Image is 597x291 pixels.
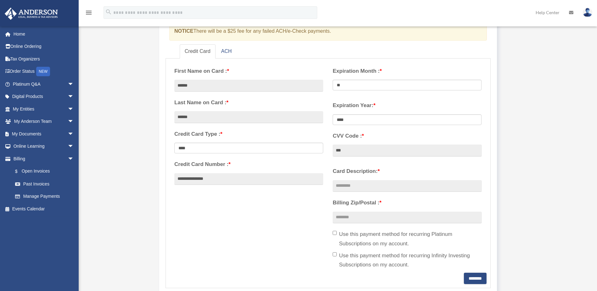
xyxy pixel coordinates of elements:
a: $Open Invoices [9,165,83,178]
label: Credit Card Type : [174,129,323,139]
span: arrow_drop_down [68,90,80,103]
label: Billing Zip/Postal : [333,198,482,208]
img: User Pic [583,8,592,17]
a: Credit Card [180,44,216,59]
div: NEW [36,67,50,76]
span: arrow_drop_down [68,103,80,116]
strong: NOTICE [174,28,193,34]
input: Use this payment method for recurring Platinum Subscriptions on my account. [333,231,337,235]
a: Online Ordering [4,40,83,53]
a: Events Calendar [4,203,83,215]
label: CVV Code : [333,131,482,141]
label: Use this payment method for recurring Platinum Subscriptions on my account. [333,230,482,248]
p: There will be a $25 fee for any failed ACH/e-Check payments. [174,27,476,36]
a: My Anderson Teamarrow_drop_down [4,115,83,128]
a: ACH [216,44,237,59]
i: menu [85,9,93,16]
span: arrow_drop_down [68,140,80,153]
label: Expiration Year: [333,101,482,110]
input: Use this payment method for recurring Infinity Investing Subscriptions on my account. [333,252,337,256]
span: arrow_drop_down [68,128,80,140]
span: arrow_drop_down [68,152,80,165]
a: My Entitiesarrow_drop_down [4,103,83,115]
a: Online Learningarrow_drop_down [4,140,83,153]
i: search [105,9,112,15]
img: Anderson Advisors Platinum Portal [3,8,60,20]
a: Platinum Q&Aarrow_drop_down [4,78,83,90]
a: Billingarrow_drop_down [4,152,83,165]
label: Expiration Month : [333,66,482,76]
label: Credit Card Number : [174,160,323,169]
label: First Name on Card : [174,66,323,76]
span: arrow_drop_down [68,115,80,128]
a: Manage Payments [9,190,80,203]
a: menu [85,11,93,16]
span: $ [19,168,22,175]
a: My Documentsarrow_drop_down [4,128,83,140]
a: Digital Productsarrow_drop_down [4,90,83,103]
label: Card Description: [333,167,482,176]
a: Tax Organizers [4,53,83,65]
label: Last Name on Card : [174,98,323,107]
a: Home [4,28,83,40]
label: Use this payment method for recurring Infinity Investing Subscriptions on my account. [333,251,482,270]
span: arrow_drop_down [68,78,80,91]
a: Order StatusNEW [4,65,83,78]
a: Past Invoices [9,178,83,190]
